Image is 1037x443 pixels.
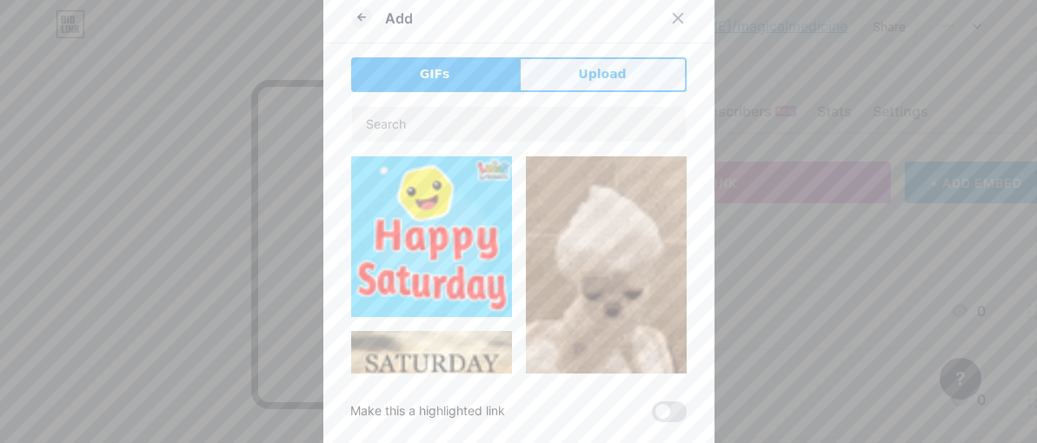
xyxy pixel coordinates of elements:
[351,57,519,92] button: GIFs
[351,401,506,422] div: Make this a highlighted link
[578,65,626,83] span: Upload
[519,57,687,92] button: Upload
[351,156,512,317] img: Gihpy
[420,65,450,83] span: GIFs
[352,107,686,142] input: Search
[386,8,414,29] div: Add
[526,156,687,443] img: Gihpy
